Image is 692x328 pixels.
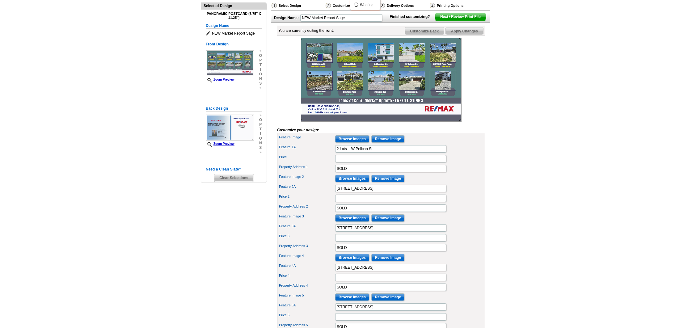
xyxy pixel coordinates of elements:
[326,3,331,8] img: Customize
[380,3,385,8] img: Delivery Options
[259,118,262,122] span: o
[279,194,335,199] label: Price 2
[279,135,335,140] label: Feature Image
[259,49,262,53] span: »
[259,58,262,63] span: p
[371,293,404,301] input: Remove Image
[446,27,483,35] span: Apply Changes
[379,2,429,10] div: Delivery Options
[279,204,335,209] label: Property Address 2
[429,2,484,9] div: Printing Options
[279,322,335,328] label: Property Address 5
[206,78,234,81] a: Zoom Preview
[206,106,262,111] h5: Back Design
[206,12,262,20] h4: Panoramic Postcard (5.75" x 11.25")
[259,141,262,145] span: n
[259,63,262,67] span: t
[201,3,267,9] div: Selected Design
[279,263,335,268] label: Feature 4A
[206,23,262,29] h5: Design Name
[271,2,325,10] div: Select Design
[259,145,262,150] span: s
[335,293,369,301] input: Browse Images
[259,113,262,118] span: »
[279,293,335,298] label: Feature Image 5
[206,166,262,172] h5: Need a Clean Slate?
[325,2,379,10] div: Customize
[335,135,369,143] input: Browse Images
[371,214,404,222] input: Remove Image
[405,27,444,35] span: Customize Back
[259,67,262,72] span: i
[259,150,262,155] span: »
[259,53,262,58] span: o
[259,122,262,127] span: p
[279,154,335,160] label: Price
[279,224,335,229] label: Feature 3A
[390,15,434,19] strong: Finished customizing?
[259,136,262,141] span: o
[371,254,404,261] input: Remove Image
[214,174,253,182] span: Clear Selections
[335,175,369,182] input: Browse Images
[206,41,262,47] h5: Front Design
[259,72,262,77] span: o
[279,145,335,150] label: Feature 1A
[279,233,335,239] label: Price 3
[272,3,277,8] img: Select Design
[568,184,692,328] iframe: LiveChat chat widget
[301,38,462,122] img: Z18883048_00001_1.jpg
[206,115,254,141] img: Z18883048_00001_2.jpg
[435,13,486,20] span: Next Review Print File
[278,28,334,33] div: You are currently editing the .
[279,283,335,288] label: Property Address 4
[279,273,335,278] label: Price 4
[259,132,262,136] span: i
[430,3,435,8] img: Printing Options & Summary
[371,175,404,182] input: Remove Image
[371,135,404,143] input: Remove Image
[279,313,335,318] label: Price 5
[335,214,369,222] input: Browse Images
[274,16,299,20] strong: Design Name:
[206,50,254,76] img: Z18883048_00001_1.jpg
[259,86,262,90] span: »
[279,214,335,219] label: Feature Image 3
[277,128,319,132] i: Customize your design:
[259,77,262,81] span: n
[279,164,335,170] label: Property Address 1
[354,2,359,7] img: loading...
[279,243,335,249] label: Property Address 3
[206,30,262,36] span: NEW Market Report Sage
[279,253,335,259] label: Feature Image 4
[279,174,335,179] label: Feature Image 2
[206,142,234,145] a: Zoom Preview
[259,81,262,86] span: s
[279,303,335,308] label: Feature 5A
[335,254,369,261] input: Browse Images
[324,28,333,33] b: front
[448,15,451,18] img: button-next-arrow-white.png
[259,127,262,132] span: t
[279,184,335,189] label: Feature 2A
